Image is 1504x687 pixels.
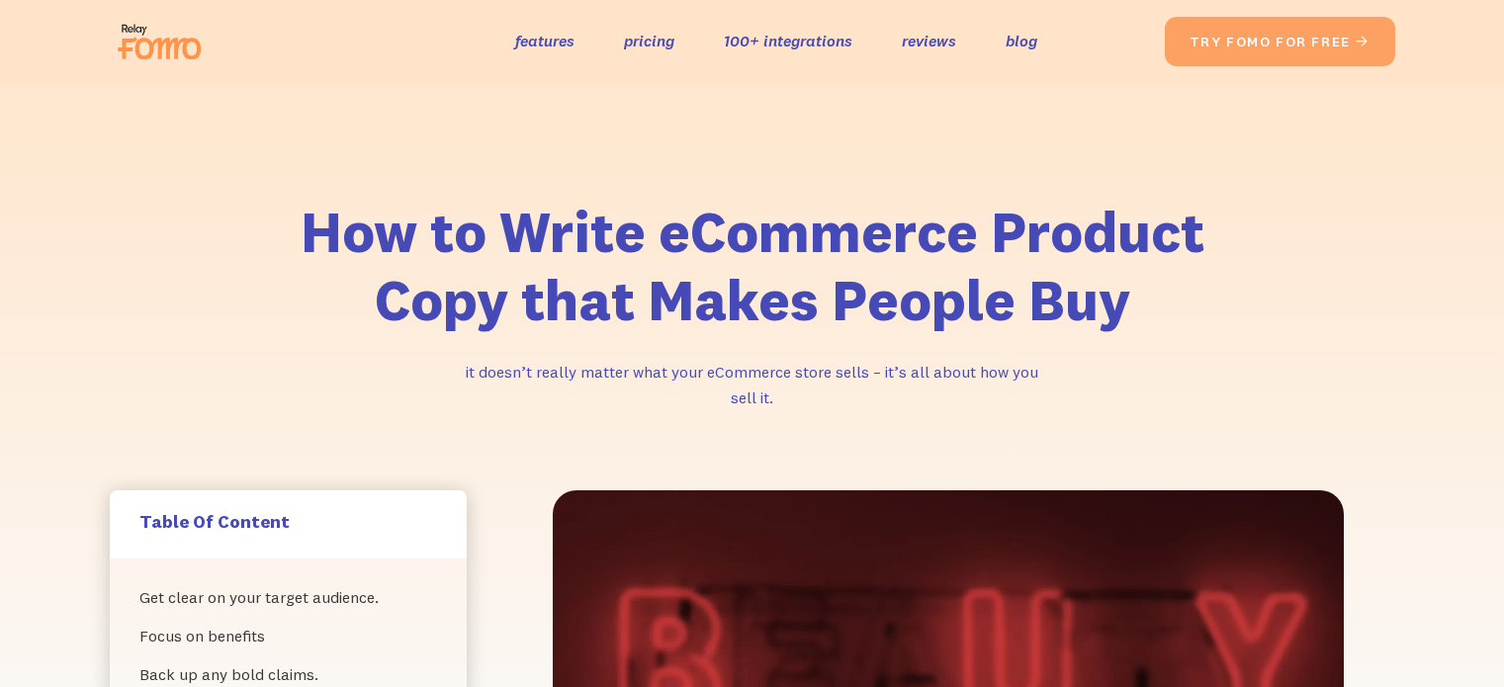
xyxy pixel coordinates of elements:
[1355,33,1371,50] span: 
[515,27,575,55] a: features
[139,510,437,533] h5: Table Of Content
[902,27,956,55] a: reviews
[1006,27,1037,55] a: blog
[724,27,852,55] a: 100+ integrations
[248,198,1257,335] h1: How to Write eCommerce Product Copy that Makes People Buy
[139,578,437,617] a: Get clear on your target audience.
[456,359,1049,411] p: it doesn’t really matter what your eCommerce store sells – it’s all about how you sell it.
[624,27,674,55] a: pricing
[139,617,437,655] a: Focus on benefits
[1165,17,1395,66] a: try fomo for free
